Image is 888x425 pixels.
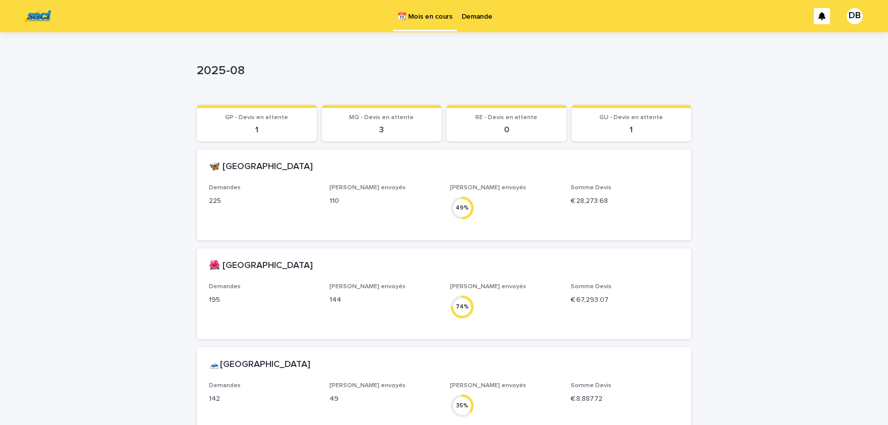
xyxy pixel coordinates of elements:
[475,115,537,121] span: RE - Devis en attente
[450,301,474,312] div: 74 %
[571,383,612,389] span: Somme Devis
[209,394,317,404] p: 142
[329,196,438,206] p: 110
[450,185,526,191] span: [PERSON_NAME] envoyés
[203,125,311,135] p: 1
[329,295,438,305] p: 144
[209,196,317,206] p: 225
[329,383,406,389] span: [PERSON_NAME] envoyés
[450,284,526,290] span: [PERSON_NAME] envoyés
[197,64,687,78] p: 2025-08
[450,202,474,213] div: 49 %
[571,196,679,206] p: € 28,273.68
[209,284,241,290] span: Demandes
[578,125,686,135] p: 1
[225,115,288,121] span: GP - Devis en attente
[450,400,474,411] div: 35 %
[329,284,406,290] span: [PERSON_NAME] envoyés
[209,383,241,389] span: Demandes
[329,394,438,404] p: 49
[571,284,612,290] span: Somme Devis
[329,185,406,191] span: [PERSON_NAME] envoyés
[599,115,663,121] span: GU - Devis en attente
[328,125,436,135] p: 3
[450,383,526,389] span: [PERSON_NAME] envoyés
[209,260,313,272] h2: 🌺 [GEOGRAPHIC_DATA]
[349,115,414,121] span: MQ - Devis en attente
[571,295,679,305] p: € 67,293.07
[571,394,679,404] p: € 8,887.72
[847,8,863,24] div: DB
[209,295,317,305] p: 195
[20,6,51,26] img: UC29JcTLQ3GheANZ19ks
[209,162,313,173] h2: 🦋 [GEOGRAPHIC_DATA]
[209,359,310,370] h2: 🗻[GEOGRAPHIC_DATA]
[571,185,612,191] span: Somme Devis
[209,185,241,191] span: Demandes
[453,125,561,135] p: 0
